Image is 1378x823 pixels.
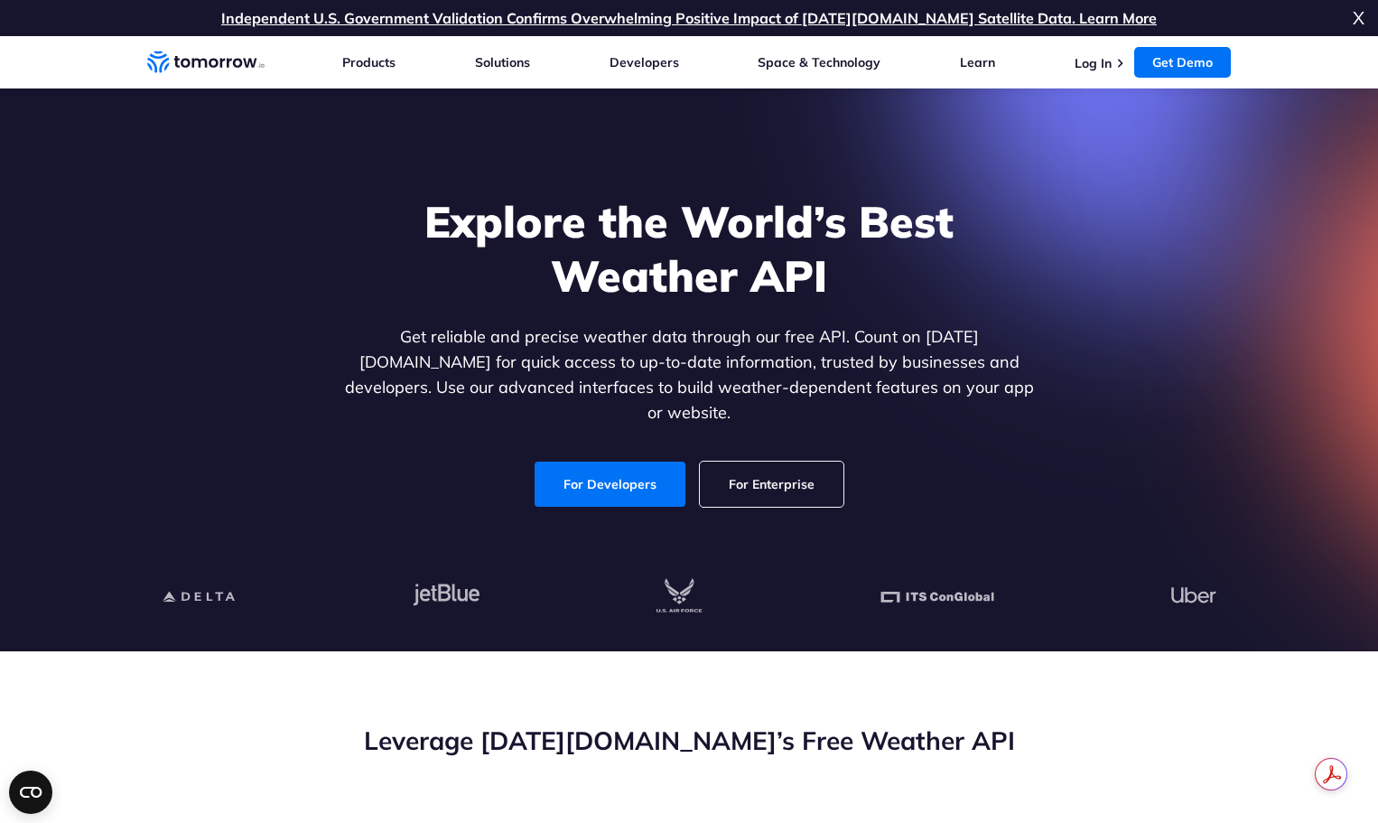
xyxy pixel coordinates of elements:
[147,49,265,76] a: Home link
[610,54,679,70] a: Developers
[758,54,880,70] a: Space & Technology
[340,194,1038,303] h1: Explore the World’s Best Weather API
[1075,55,1112,71] a: Log In
[960,54,995,70] a: Learn
[700,462,843,507] a: For Enterprise
[147,724,1231,758] h2: Leverage [DATE][DOMAIN_NAME]’s Free Weather API
[221,9,1157,27] a: Independent U.S. Government Validation Confirms Overwhelming Positive Impact of [DATE][DOMAIN_NAM...
[1134,47,1231,78] a: Get Demo
[9,771,52,814] button: Open CMP widget
[535,462,685,507] a: For Developers
[475,54,530,70] a: Solutions
[342,54,396,70] a: Products
[340,324,1038,426] p: Get reliable and precise weather data through our free API. Count on [DATE][DOMAIN_NAME] for quic...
